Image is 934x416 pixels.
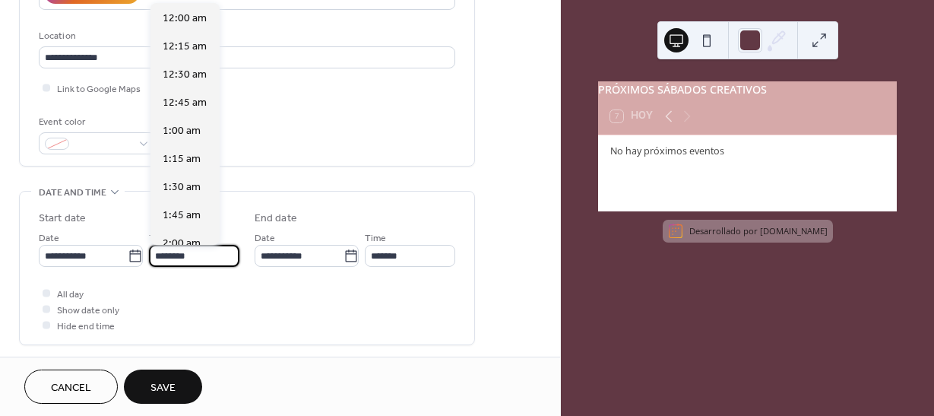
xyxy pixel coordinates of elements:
div: End date [255,211,297,227]
span: 1:45 am [163,208,201,224]
button: Save [124,370,202,404]
span: Save [150,380,176,396]
span: 1:15 am [163,151,201,167]
span: 2:00 am [163,236,201,252]
span: Date and time [39,185,106,201]
span: Show date only [57,303,119,319]
div: No hay próximos eventos [610,144,885,159]
span: 12:15 am [163,39,207,55]
div: Location [39,28,452,44]
span: Time [149,230,170,246]
span: 12:00 am [163,11,207,27]
span: Link to Google Maps [57,81,141,97]
div: Desarrollado por [689,225,828,237]
div: Event color [39,114,153,130]
span: 1:30 am [163,179,201,195]
span: Cancel [51,380,91,396]
span: 12:45 am [163,95,207,111]
span: Date [255,230,275,246]
span: 12:30 am [163,67,207,83]
div: PRÓXIMOS SÁBADOS CREATIVOS [598,81,897,98]
div: Start date [39,211,86,227]
a: [DOMAIN_NAME] [760,225,828,237]
span: All day [57,287,84,303]
span: Hide end time [57,319,115,335]
span: Date [39,230,59,246]
span: Time [365,230,386,246]
button: Cancel [24,370,118,404]
span: 1:00 am [163,123,201,139]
